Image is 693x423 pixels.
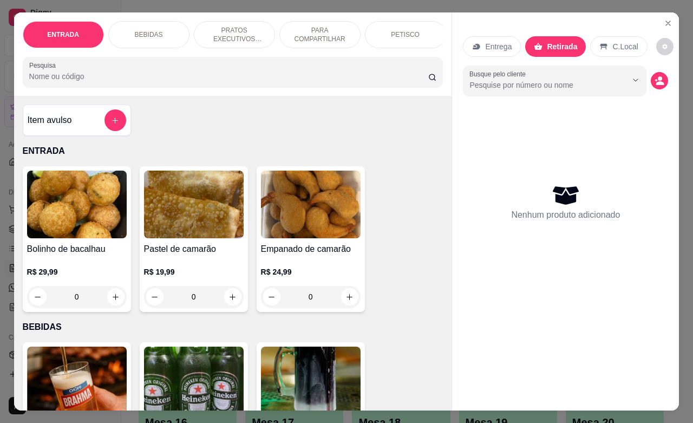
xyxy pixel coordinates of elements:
button: Show suggestions [627,71,644,89]
img: product-image [144,347,244,414]
p: C.Local [612,41,638,52]
button: increase-product-quantity [224,288,241,305]
p: R$ 29,99 [27,266,127,277]
p: BEBIDAS [23,321,443,334]
button: add-separate-item [104,109,126,131]
button: increase-product-quantity [107,288,125,305]
img: product-image [27,171,127,238]
img: product-image [27,347,127,414]
p: ENTRADA [47,30,79,39]
h4: Empanado de camarão [261,243,361,256]
p: R$ 24,99 [261,266,361,277]
p: Retirada [547,41,577,52]
p: PETISCO [391,30,420,39]
button: decrease-product-quantity [146,288,164,305]
button: increase-product-quantity [341,288,358,305]
h4: Pastel de camarão [144,243,244,256]
label: Pesquisa [29,61,60,70]
img: product-image [261,171,361,238]
label: Busque pelo cliente [469,69,529,79]
h4: Item avulso [28,114,72,127]
p: ENTRADA [23,145,443,158]
p: Nenhum produto adicionado [511,209,620,222]
button: Close [659,15,677,32]
button: decrease-product-quantity [29,288,47,305]
button: decrease-product-quantity [656,38,674,55]
p: PARA COMPARTILHAR [289,26,351,43]
img: product-image [261,347,361,414]
p: BEBIDAS [135,30,163,39]
button: decrease-product-quantity [263,288,280,305]
p: PRATOS EXECUTIVOS (INDIVIDUAIS) [203,26,266,43]
input: Pesquisa [29,71,428,82]
p: R$ 19,99 [144,266,244,277]
p: Entrega [485,41,512,52]
h4: Bolinho de bacalhau [27,243,127,256]
button: decrease-product-quantity [651,72,668,89]
img: product-image [144,171,244,238]
input: Busque pelo cliente [469,80,610,90]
